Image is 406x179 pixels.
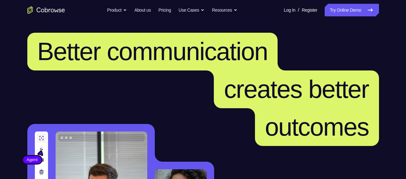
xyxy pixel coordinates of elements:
span: creates better [224,75,369,103]
span: outcomes [265,113,369,141]
span: Better communication [37,37,268,65]
button: Resources [212,4,237,16]
a: Register [302,4,317,16]
a: About us [134,4,151,16]
a: Log In [284,4,295,16]
span: / [298,6,299,14]
span: Agent [23,157,41,163]
a: Try Online Demo [325,4,379,16]
button: Use Cases [179,4,204,16]
a: Go to the home page [27,6,65,14]
a: Pricing [158,4,171,16]
button: Product [107,4,127,16]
